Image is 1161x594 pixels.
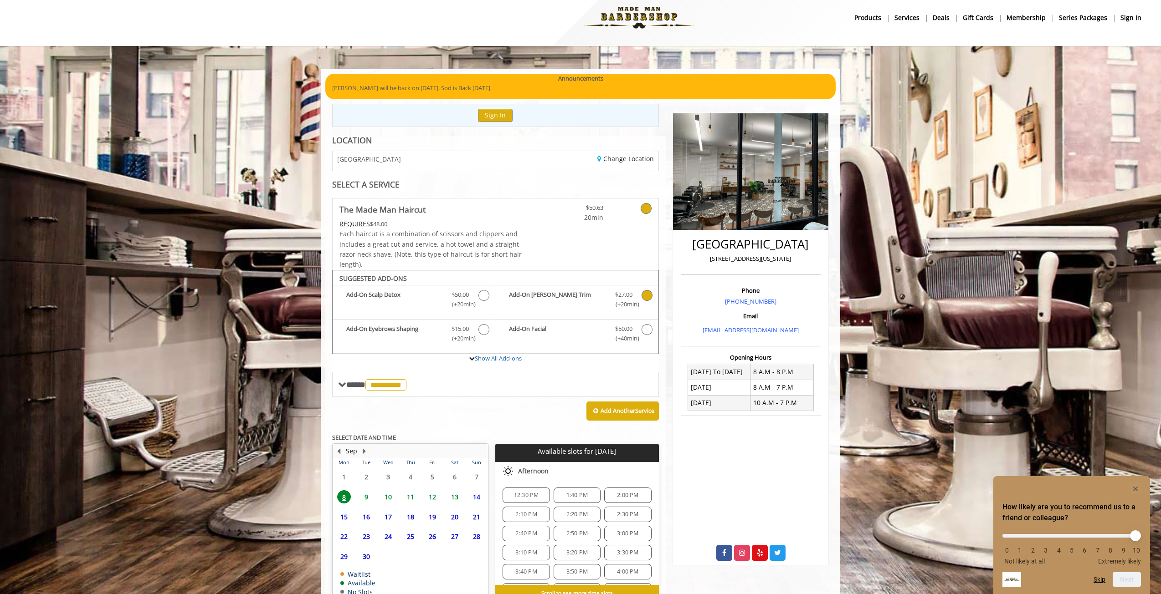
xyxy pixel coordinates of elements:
[604,564,651,579] div: 4:00 PM
[1041,547,1050,554] li: 3
[956,11,1000,24] a: Gift cardsgift cards
[355,487,377,507] td: Select day9
[333,507,355,527] td: Select day15
[1007,13,1046,23] b: Membership
[601,406,654,415] b: Add Another Service
[332,270,659,355] div: The Made Man Haircut Add-onS
[683,313,818,319] h3: Email
[337,510,351,523] span: 15
[332,433,396,442] b: SELECT DATE AND TIME
[339,229,522,269] span: Each haircut is a combination of scissors and clippers and includes a great cut and service, a ho...
[703,326,799,334] a: [EMAIL_ADDRESS][DOMAIN_NAME]
[337,490,351,503] span: 8
[1114,11,1148,24] a: sign insign in
[332,180,659,189] div: SELECT A SERVICE
[337,324,490,345] label: Add-On Eyebrows Shaping
[515,549,537,556] span: 3:10 PM
[340,579,375,586] td: Available
[448,530,462,543] span: 27
[470,510,483,523] span: 21
[1093,547,1102,554] li: 7
[470,530,483,543] span: 28
[443,527,465,547] td: Select day27
[1120,13,1141,23] b: sign in
[381,530,395,543] span: 24
[554,545,601,560] div: 3:20 PM
[597,154,654,163] a: Change Location
[604,545,651,560] div: 3:30 PM
[332,135,372,146] b: LOCATION
[617,511,638,518] span: 2:30 PM
[1113,572,1141,587] button: Next question
[1000,11,1053,24] a: MembershipMembership
[1002,502,1141,523] h2: How likely are you to recommend us to a friend or colleague? Select an option from 0 to 10, with ...
[515,511,537,518] span: 2:10 PM
[1002,547,1012,554] li: 0
[854,13,881,23] b: products
[503,526,550,541] div: 2:40 PM
[1130,483,1141,494] button: Hide survey
[346,324,442,343] b: Add-On Eyebrows Shaping
[452,324,469,334] span: $15.00
[566,511,588,518] span: 2:20 PM
[683,238,818,251] h2: [GEOGRAPHIC_DATA]
[554,487,601,503] div: 1:40 PM
[617,530,638,537] span: 3:00 PM
[509,290,606,309] b: Add-On [PERSON_NAME] Trim
[1080,547,1089,554] li: 6
[750,364,813,380] td: 8 A.M - 8 P.M
[550,213,603,223] span: 20min
[333,527,355,547] td: Select day22
[554,507,601,522] div: 2:20 PM
[443,458,465,467] th: Sat
[377,487,399,507] td: Select day10
[337,290,490,311] label: Add-On Scalp Detox
[683,254,818,264] p: [STREET_ADDRESS][US_STATE]
[381,510,395,523] span: 17
[586,401,659,421] button: Add AnotherService
[337,550,351,563] span: 29
[447,300,474,309] span: (+20min )
[466,487,488,507] td: Select day14
[683,287,818,294] h3: Phone
[503,466,514,477] img: afternoon slots
[617,568,638,575] span: 4:00 PM
[1028,547,1038,554] li: 2
[399,527,421,547] td: Select day25
[452,290,469,300] span: $50.00
[355,507,377,527] td: Select day16
[1053,11,1114,24] a: Series packagesSeries packages
[503,507,550,522] div: 2:10 PM
[448,510,462,523] span: 20
[688,380,751,395] td: [DATE]
[503,487,550,503] div: 12:30 PM
[443,507,465,527] td: Select day20
[337,156,401,162] span: [GEOGRAPHIC_DATA]
[509,324,606,343] b: Add-On Facial
[558,74,603,83] b: Announcements
[503,545,550,560] div: 3:10 PM
[610,300,637,309] span: (+20min )
[1106,547,1115,554] li: 8
[1098,558,1141,565] span: Extremely likely
[478,109,513,122] button: Sign In
[360,490,373,503] span: 9
[421,487,443,507] td: Select day12
[339,219,370,228] span: This service needs some Advance to be paid before we block your appointment
[604,526,651,541] div: 3:00 PM
[333,547,355,567] td: Select day29
[963,13,993,23] b: gift cards
[404,490,417,503] span: 11
[466,458,488,467] th: Sun
[1054,547,1063,554] li: 4
[404,510,417,523] span: 18
[1094,576,1105,583] button: Skip
[1067,547,1076,554] li: 5
[404,530,417,543] span: 25
[1059,13,1107,23] b: Series packages
[1004,558,1045,565] span: Not likely at all
[514,492,539,499] span: 12:30 PM
[399,458,421,467] th: Thu
[447,334,474,343] span: (+20min )
[566,549,588,556] span: 3:20 PM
